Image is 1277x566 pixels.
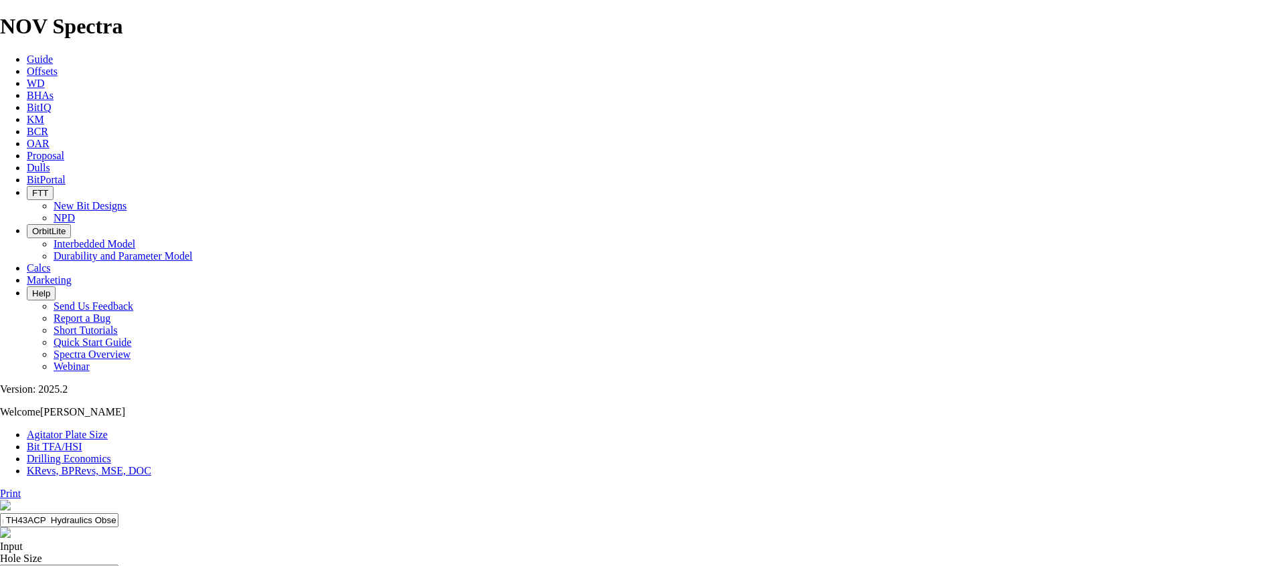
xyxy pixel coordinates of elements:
[54,250,193,262] a: Durability and Parameter Model
[27,150,64,161] a: Proposal
[27,186,54,200] button: FTT
[54,300,133,312] a: Send Us Feedback
[27,224,71,238] button: OrbitLite
[32,188,48,198] span: FTT
[54,238,135,250] a: Interbedded Model
[27,286,56,300] button: Help
[27,453,111,464] a: Drilling Economics
[54,324,118,336] a: Short Tutorials
[27,465,151,476] a: KRevs, BPRevs, MSE, DOC
[54,361,90,372] a: Webinar
[27,162,50,173] a: Dulls
[27,262,51,274] a: Calcs
[27,274,72,286] a: Marketing
[27,126,48,137] a: BCR
[32,226,66,236] span: OrbitLite
[32,288,50,298] span: Help
[40,406,125,417] span: [PERSON_NAME]
[27,429,108,440] a: Agitator Plate Size
[27,102,51,113] a: BitIQ
[27,54,53,65] a: Guide
[27,441,82,452] a: Bit TFA/HSI
[27,114,44,125] a: KM
[54,200,126,211] a: New Bit Designs
[27,90,54,101] a: BHAs
[27,138,50,149] a: OAR
[54,212,75,223] a: NPD
[27,66,58,77] a: Offsets
[54,312,110,324] a: Report a Bug
[54,337,131,348] a: Quick Start Guide
[54,349,131,360] a: Spectra Overview
[27,174,66,185] a: BitPortal
[27,78,45,89] a: WD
